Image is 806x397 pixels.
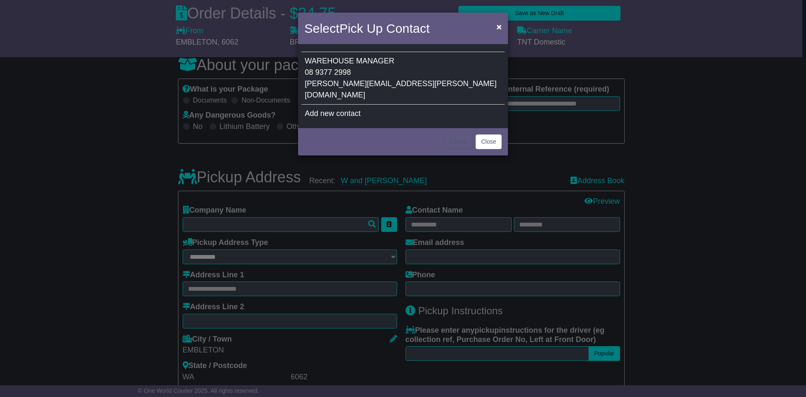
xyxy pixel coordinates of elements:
[305,109,361,118] span: Add new contact
[305,68,351,76] span: 08 9377 2998
[386,21,429,35] span: Contact
[497,22,502,32] span: ×
[492,18,506,35] button: Close
[305,57,354,65] span: WAREHOUSE
[356,57,394,65] span: MANAGER
[476,134,502,149] button: Close
[339,21,382,35] span: Pick Up
[304,19,429,38] h4: Select
[305,79,497,99] span: [PERSON_NAME][EMAIL_ADDRESS][PERSON_NAME][DOMAIN_NAME]
[444,134,473,149] button: < Back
